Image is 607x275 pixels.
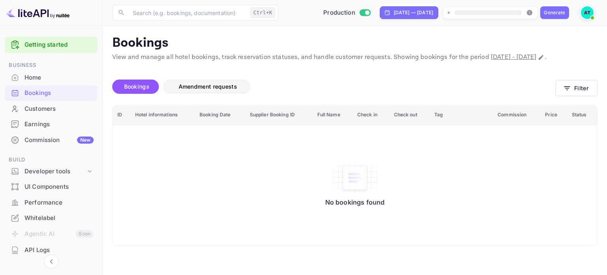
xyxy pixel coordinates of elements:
[5,101,98,117] div: Customers
[5,156,98,164] span: Build
[195,105,245,125] th: Booking Date
[394,9,433,16] div: [DATE] — [DATE]
[5,37,98,53] div: Getting started
[77,137,94,144] div: New
[430,105,493,125] th: Tag
[5,165,98,178] div: Developer tools
[25,198,94,207] div: Performance
[5,117,98,131] a: Earnings
[112,35,598,51] p: Bookings
[112,53,598,62] p: View and manage all hotel bookings, track reservation statuses, and handle customer requests. Sho...
[5,195,98,210] a: Performance
[25,89,94,98] div: Bookings
[124,83,149,90] span: Bookings
[5,117,98,132] div: Earnings
[25,214,94,223] div: Whitelabel
[537,53,545,61] button: Change date range
[320,8,373,17] div: Switch to Sandbox mode
[581,6,594,19] img: Alexis Tomfaya
[128,5,247,21] input: Search (e.g. bookings, documentation)
[25,120,94,129] div: Earnings
[251,8,275,18] div: Ctrl+K
[130,105,195,125] th: Hotel informations
[113,105,130,125] th: ID
[5,70,98,85] a: Home
[5,211,98,226] div: Whitelabel
[5,85,98,101] div: Bookings
[5,179,98,194] a: UI Components
[5,133,98,147] a: CommissionNew
[25,167,86,176] div: Developer tools
[5,243,98,257] a: API Logs
[5,85,98,100] a: Bookings
[5,243,98,258] div: API Logs
[323,8,355,17] span: Production
[331,161,379,194] img: No bookings found
[5,211,98,225] a: Whitelabel
[5,61,98,70] span: Business
[113,105,597,246] table: booking table
[25,73,94,82] div: Home
[491,53,536,61] span: [DATE] - [DATE]
[447,8,534,17] span: Create your website first
[567,105,597,125] th: Status
[179,83,237,90] span: Amendment requests
[245,105,313,125] th: Supplier Booking ID
[544,9,565,16] div: Generate
[353,105,389,125] th: Check in
[313,105,353,125] th: Full Name
[25,104,94,114] div: Customers
[25,136,94,145] div: Commission
[112,80,556,94] div: account-settings tabs
[5,133,98,148] div: CommissionNew
[6,6,70,19] img: LiteAPI logo
[556,80,598,96] button: Filter
[25,246,94,255] div: API Logs
[5,195,98,211] div: Performance
[25,40,94,49] a: Getting started
[5,101,98,116] a: Customers
[540,105,567,125] th: Price
[389,105,430,125] th: Check out
[325,198,385,206] p: No bookings found
[44,254,58,269] button: Collapse navigation
[493,105,540,125] th: Commission
[25,182,94,192] div: UI Components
